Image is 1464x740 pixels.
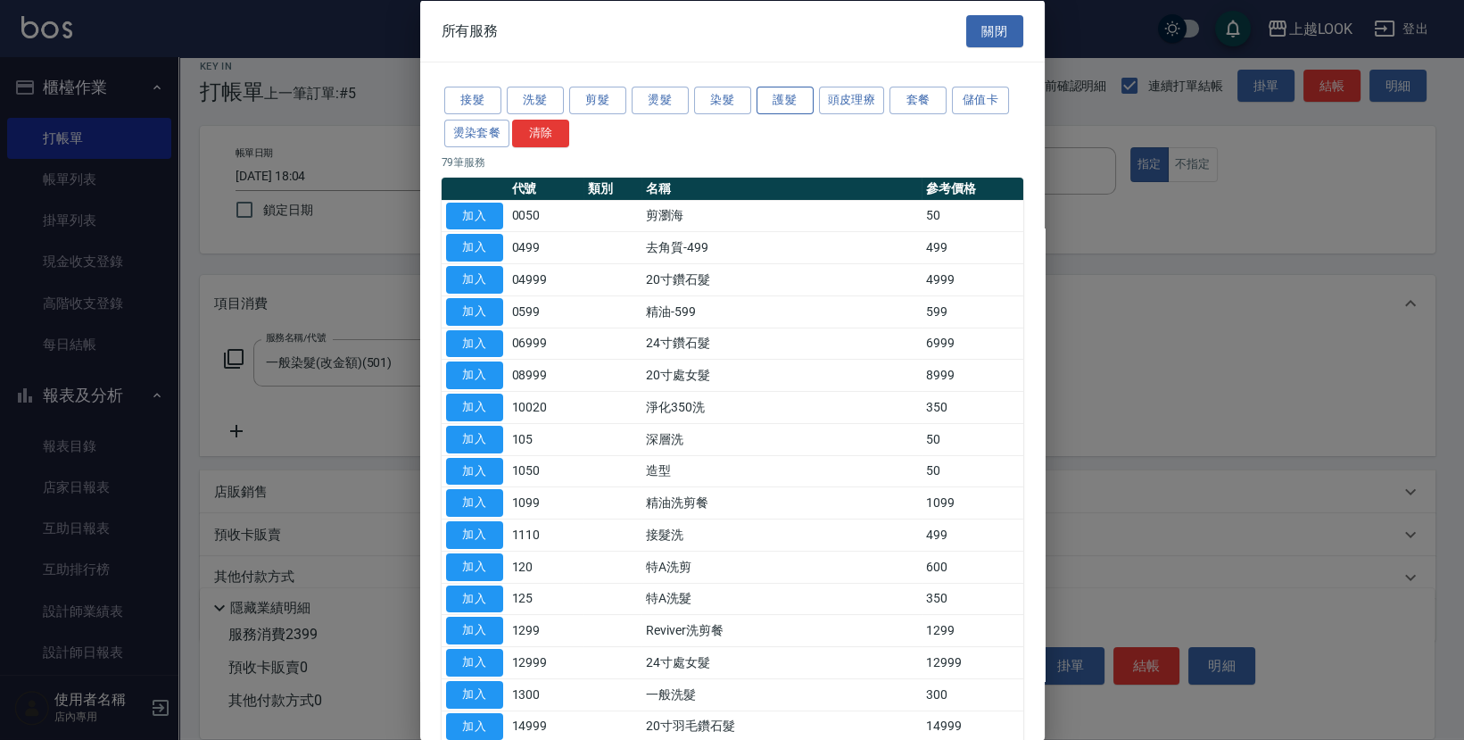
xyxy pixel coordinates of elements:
td: 1300 [508,678,583,711]
td: 08999 [508,359,583,391]
td: 淨化350洗 [641,391,922,423]
button: 加入 [446,712,503,740]
th: 類別 [583,177,641,200]
td: 精油-599 [641,295,922,328]
button: 燙髮 [632,87,689,114]
button: 染髮 [694,87,751,114]
td: 350 [922,583,1022,615]
button: 剪髮 [569,87,626,114]
td: 一般洗髮 [641,678,922,711]
th: 名稱 [641,177,922,200]
td: 499 [922,519,1022,551]
p: 79 筆服務 [442,154,1023,170]
button: 加入 [446,649,503,677]
button: 加入 [446,425,503,453]
button: 加入 [446,489,503,517]
td: 06999 [508,328,583,360]
button: 加入 [446,585,503,612]
td: 10020 [508,391,583,423]
td: 24寸處女髮 [641,646,922,678]
td: 599 [922,295,1022,328]
td: 深層洗 [641,423,922,455]
td: 造型 [641,455,922,487]
td: 300 [922,678,1022,711]
button: 加入 [446,394,503,421]
td: 精油洗剪餐 [641,486,922,519]
td: 12999 [508,646,583,678]
td: 1099 [508,486,583,519]
td: 8999 [922,359,1022,391]
button: 套餐 [889,87,947,114]
button: 加入 [446,362,503,389]
td: 0599 [508,295,583,328]
td: 4999 [922,263,1022,295]
button: 洗髮 [507,87,564,114]
td: 105 [508,423,583,455]
td: 50 [922,455,1022,487]
td: 0050 [508,200,583,232]
th: 參考價格 [922,177,1022,200]
button: 燙染套餐 [444,119,510,146]
td: 剪瀏海 [641,200,922,232]
button: 接髮 [444,87,501,114]
td: 20寸處女髮 [641,359,922,391]
span: 所有服務 [442,21,499,39]
button: 加入 [446,680,503,708]
th: 代號 [508,177,583,200]
button: 加入 [446,202,503,229]
td: 1050 [508,455,583,487]
button: 頭皮理療 [819,87,885,114]
button: 加入 [446,329,503,357]
td: 1099 [922,486,1022,519]
td: 1299 [922,614,1022,646]
button: 加入 [446,521,503,549]
button: 加入 [446,457,503,485]
button: 加入 [446,553,503,580]
td: 125 [508,583,583,615]
button: 清除 [512,119,569,146]
td: 接髮洗 [641,519,922,551]
button: 護髮 [757,87,814,114]
button: 加入 [446,617,503,644]
td: 04999 [508,263,583,295]
td: 1299 [508,614,583,646]
td: 50 [922,423,1022,455]
button: 儲值卡 [952,87,1009,114]
td: 0499 [508,231,583,263]
td: 24寸鑽石髮 [641,328,922,360]
td: 6999 [922,328,1022,360]
td: 特A洗剪 [641,551,922,583]
td: 12999 [922,646,1022,678]
td: Reviver洗剪餐 [641,614,922,646]
td: 50 [922,200,1022,232]
button: 加入 [446,297,503,325]
button: 關閉 [966,14,1023,47]
td: 20寸鑽石髮 [641,263,922,295]
td: 600 [922,551,1022,583]
td: 499 [922,231,1022,263]
td: 特A洗髮 [641,583,922,615]
td: 350 [922,391,1022,423]
button: 加入 [446,234,503,262]
td: 1110 [508,519,583,551]
button: 加入 [446,266,503,294]
td: 去角質-499 [641,231,922,263]
td: 120 [508,551,583,583]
